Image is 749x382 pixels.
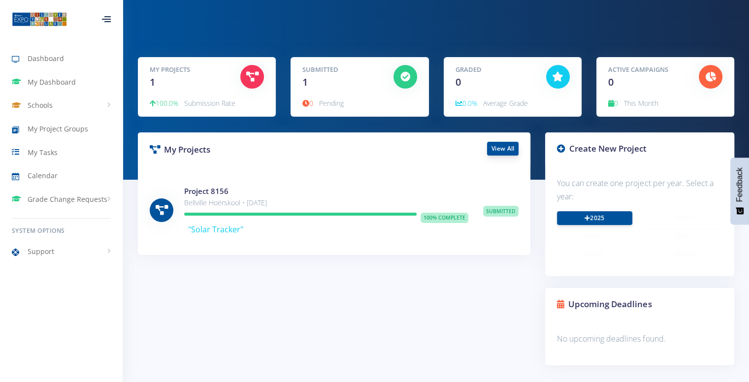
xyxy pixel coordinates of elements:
span: Calendar [28,170,58,181]
span: My Project Groups [28,124,88,134]
span: 0.0% [456,98,477,108]
span: This Month [624,98,658,108]
span: Average Grade [483,98,528,108]
span: Schools [28,100,53,110]
span: 0 [608,98,618,108]
span: 1 [302,75,308,89]
span: Pending [319,98,344,108]
span: "Solar Tracker" [188,224,243,235]
a: View All [487,142,519,156]
span: Submission Rate [184,98,235,108]
button: 2024 [647,211,722,225]
span: My Dashboard [28,77,76,87]
h5: Graded [456,65,531,75]
button: 2021 [557,247,632,260]
h5: Active Campaigns [608,65,684,75]
button: 2023 [557,229,632,243]
img: ... [12,11,67,27]
span: 0 [456,75,461,89]
span: 0 [608,75,614,89]
span: Grade Change Requests [28,194,107,204]
a: Project 8156 [184,186,228,196]
h3: My Projects [150,143,327,156]
span: 100% Complete [421,213,468,223]
span: 100.0% [150,98,178,108]
span: Feedback [735,167,744,202]
a: 2025 [557,211,632,225]
span: 0 [302,98,313,108]
p: No upcoming deadlines found. [557,332,722,346]
p: Bellville Hoërskool • [DATE] [184,197,468,209]
h3: Create New Project [557,142,722,155]
h6: System Options [12,226,111,235]
span: Support [28,246,54,256]
p: You can create one project per year. Select a year: [557,177,722,203]
h5: My Projects [150,65,226,75]
span: Submitted [483,206,519,217]
span: My Tasks [28,147,58,158]
span: Dashboard [28,53,64,64]
button: Feedback - Show survey [730,158,749,224]
span: 1 [150,75,155,89]
button: 2022 [647,229,722,243]
h3: Upcoming Deadlines [557,298,722,311]
h5: Submitted [302,65,378,75]
button: 2020 [647,247,722,260]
